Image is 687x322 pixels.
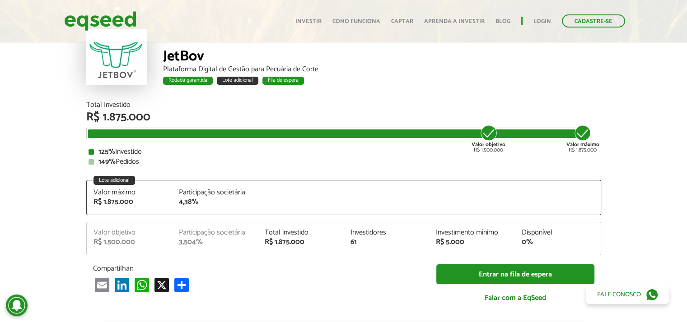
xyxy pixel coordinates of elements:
[295,18,322,24] a: Investir
[436,264,594,285] a: Entrar na fila de espera
[472,140,505,149] strong: Valor objetivo
[265,229,337,236] div: Total investido
[391,18,413,24] a: Captar
[93,198,166,206] div: R$ 1.875.000
[522,239,594,246] div: 0%
[586,285,669,304] a: Fale conosco
[86,111,601,123] div: R$ 1.875.000
[533,18,551,24] a: Login
[153,277,171,292] a: X
[163,77,213,85] div: Rodada garantida
[93,176,135,185] div: Lote adicional
[98,156,116,168] strong: 149%
[93,189,166,196] div: Valor máximo
[522,229,594,236] div: Disponível
[173,277,191,292] a: Compartilhar
[113,277,131,292] a: LinkedIn
[93,264,423,273] p: Compartilhar:
[262,77,304,85] div: Fila de espera
[265,239,337,246] div: R$ 1.875.000
[566,140,599,149] strong: Valor máximo
[163,49,601,66] div: JetBov
[424,18,485,24] a: Aprenda a investir
[332,18,380,24] a: Como funciona
[64,9,136,33] img: EqSeed
[179,198,251,206] div: 4,38%
[472,124,505,153] div: R$ 1.500.000
[89,148,599,156] div: Investido
[350,239,422,246] div: 61
[179,229,251,236] div: Participação societária
[350,229,422,236] div: Investidores
[217,77,258,85] div: Lote adicional
[566,124,599,153] div: R$ 1.875.000
[98,146,115,158] strong: 125%
[89,158,599,166] div: Pedidos
[86,101,601,109] div: Total Investido
[163,66,601,73] div: Plataforma Digital de Gestão para Pecuária de Corte
[133,277,151,292] a: WhatsApp
[436,289,594,307] a: Falar com a EqSeed
[93,239,166,246] div: R$ 1.500.000
[436,229,508,236] div: Investimento mínimo
[179,239,251,246] div: 3,504%
[93,229,166,236] div: Valor objetivo
[436,239,508,246] div: R$ 5.000
[179,189,251,196] div: Participação societária
[495,18,510,24] a: Blog
[93,277,111,292] a: Email
[562,14,625,28] a: Cadastre-se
